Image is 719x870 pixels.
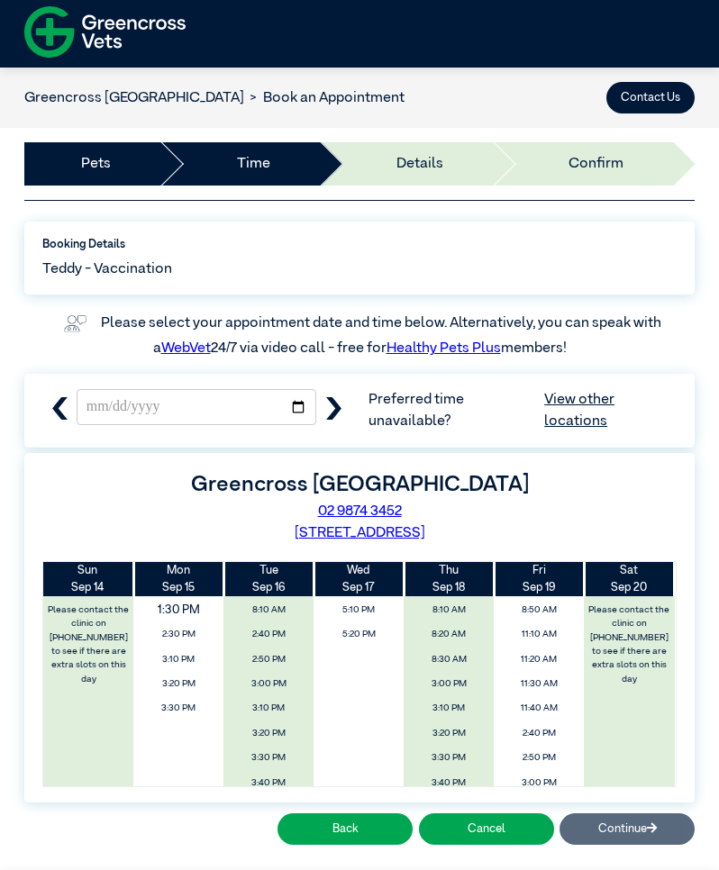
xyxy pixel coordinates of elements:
span: 3:10 PM [409,698,489,719]
a: WebVet [161,341,211,356]
span: 3:30 PM [139,698,219,719]
span: 8:20 AM [409,624,489,645]
span: 3:10 PM [139,649,219,670]
img: vet [58,309,92,338]
span: 5:20 PM [319,624,399,645]
th: Sep 18 [404,562,494,596]
th: Sep 19 [494,562,584,596]
a: Greencross [GEOGRAPHIC_DATA] [24,91,244,105]
span: 8:50 AM [499,600,579,621]
span: 11:10 AM [499,624,579,645]
span: 3:40 PM [409,773,489,793]
span: 3:00 PM [409,674,489,694]
li: Book an Appointment [244,87,405,109]
a: 02 9874 3452 [318,504,402,519]
span: 8:30 AM [409,649,489,670]
button: Back [278,813,413,845]
span: 2:50 PM [499,748,579,768]
span: 3:40 PM [229,773,309,793]
img: f-logo [24,1,186,63]
span: Teddy - Vaccination [42,258,172,280]
span: 2:30 PM [139,624,219,645]
span: 3:20 PM [139,674,219,694]
nav: breadcrumb [24,87,405,109]
span: 3:20 PM [229,723,309,744]
span: 1:30 PM [126,597,231,624]
span: 11:40 AM [499,698,579,719]
span: 3:20 PM [409,723,489,744]
label: Please contact the clinic on [PHONE_NUMBER] to see if there are extra slots on this day [45,600,132,690]
span: 8:10 AM [229,600,309,621]
span: 8:10 AM [409,600,489,621]
label: Please select your appointment date and time below. Alternatively, you can speak with a 24/7 via ... [101,316,664,356]
a: Time [237,153,270,175]
button: Contact Us [606,82,695,113]
span: 2:40 PM [499,723,579,744]
label: Booking Details [42,236,677,253]
th: Sep 14 [43,562,133,596]
span: Preferred time unavailable? [369,389,677,432]
th: Sep 15 [133,562,223,596]
th: Sep 20 [584,562,674,596]
th: Sep 16 [223,562,314,596]
span: 11:20 AM [499,649,579,670]
th: Sep 17 [314,562,404,596]
span: 2:50 PM [229,649,309,670]
span: 3:00 PM [499,773,579,793]
label: Please contact the clinic on [PHONE_NUMBER] to see if there are extra slots on this day [586,600,673,690]
span: 5:10 PM [319,600,399,621]
span: 3:10 PM [229,698,309,719]
span: 3:00 PM [229,674,309,694]
button: Cancel [419,813,554,845]
span: 3:30 PM [409,748,489,768]
span: 11:30 AM [499,674,579,694]
a: Pets [81,153,111,175]
label: Greencross [GEOGRAPHIC_DATA] [191,474,529,495]
span: 3:30 PM [229,748,309,768]
a: View other locations [544,389,677,432]
a: [STREET_ADDRESS] [295,526,425,540]
span: 2:40 PM [229,624,309,645]
a: Healthy Pets Plus [387,341,501,356]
